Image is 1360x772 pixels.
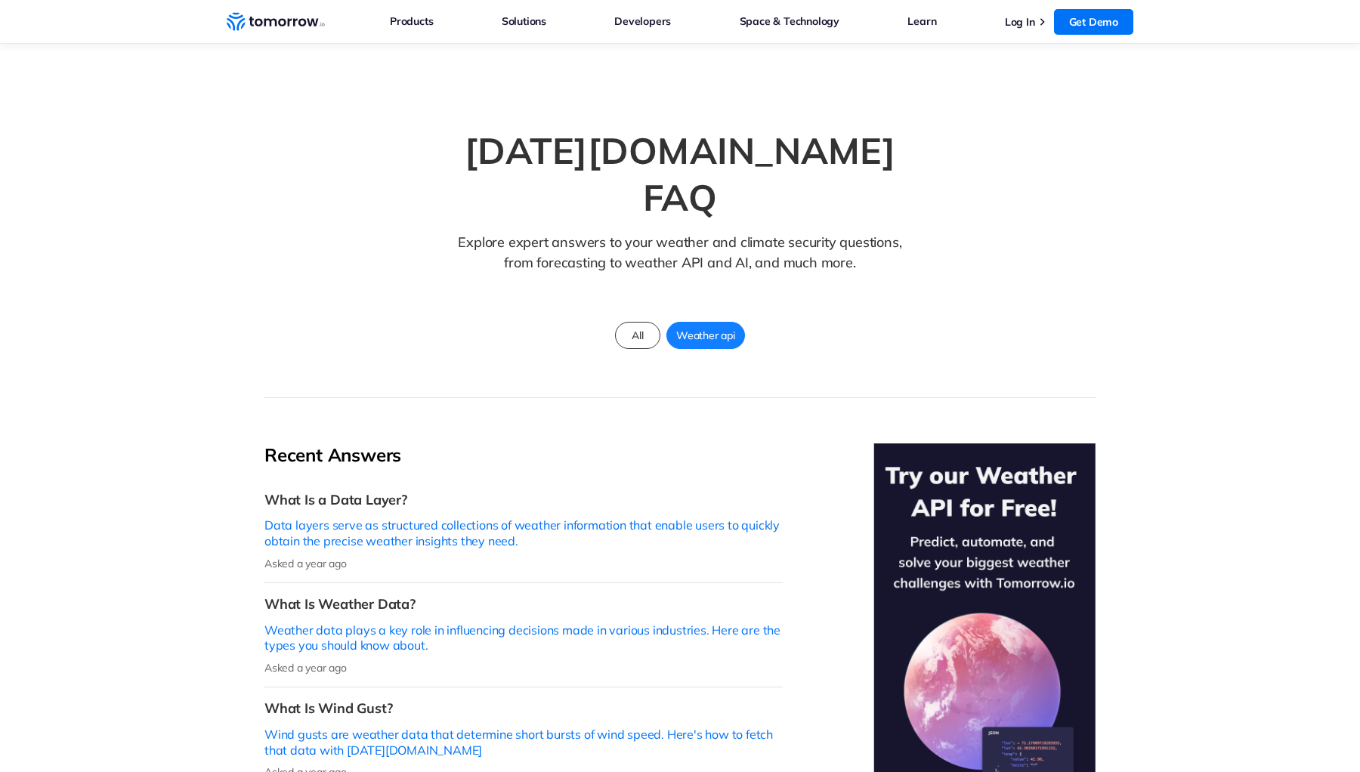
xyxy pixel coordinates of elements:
[264,443,783,467] h2: Recent Answers
[615,322,660,349] a: All
[264,595,783,613] h3: What Is Weather Data?
[623,326,652,345] span: All
[667,326,744,345] span: Weather api
[264,517,783,549] p: Data layers serve as structured collections of weather information that enable users to quickly o...
[264,557,783,570] p: Asked a year ago
[390,11,433,31] a: Products
[502,11,546,31] a: Solutions
[666,322,745,349] a: Weather api
[264,583,783,687] a: What Is Weather Data?Weather data plays a key role in influencing decisions made in various indus...
[423,127,937,221] h1: [DATE][DOMAIN_NAME] FAQ
[1054,9,1133,35] a: Get Demo
[907,11,936,31] a: Learn
[264,727,783,758] p: Wind gusts are weather data that determine short bursts of wind speed. Here's how to fetch that d...
[614,11,671,31] a: Developers
[264,491,783,508] h3: What Is a Data Layer?
[264,699,783,717] h3: What Is Wind Gust?
[264,479,783,583] a: What Is a Data Layer?Data layers serve as structured collections of weather information that enab...
[1005,15,1035,29] a: Log In
[264,661,783,675] p: Asked a year ago
[452,232,909,296] p: Explore expert answers to your weather and climate security questions, from forecasting to weathe...
[264,622,783,654] p: Weather data plays a key role in influencing decisions made in various industries. Here are the t...
[740,11,839,31] a: Space & Technology
[227,11,325,33] a: Home link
